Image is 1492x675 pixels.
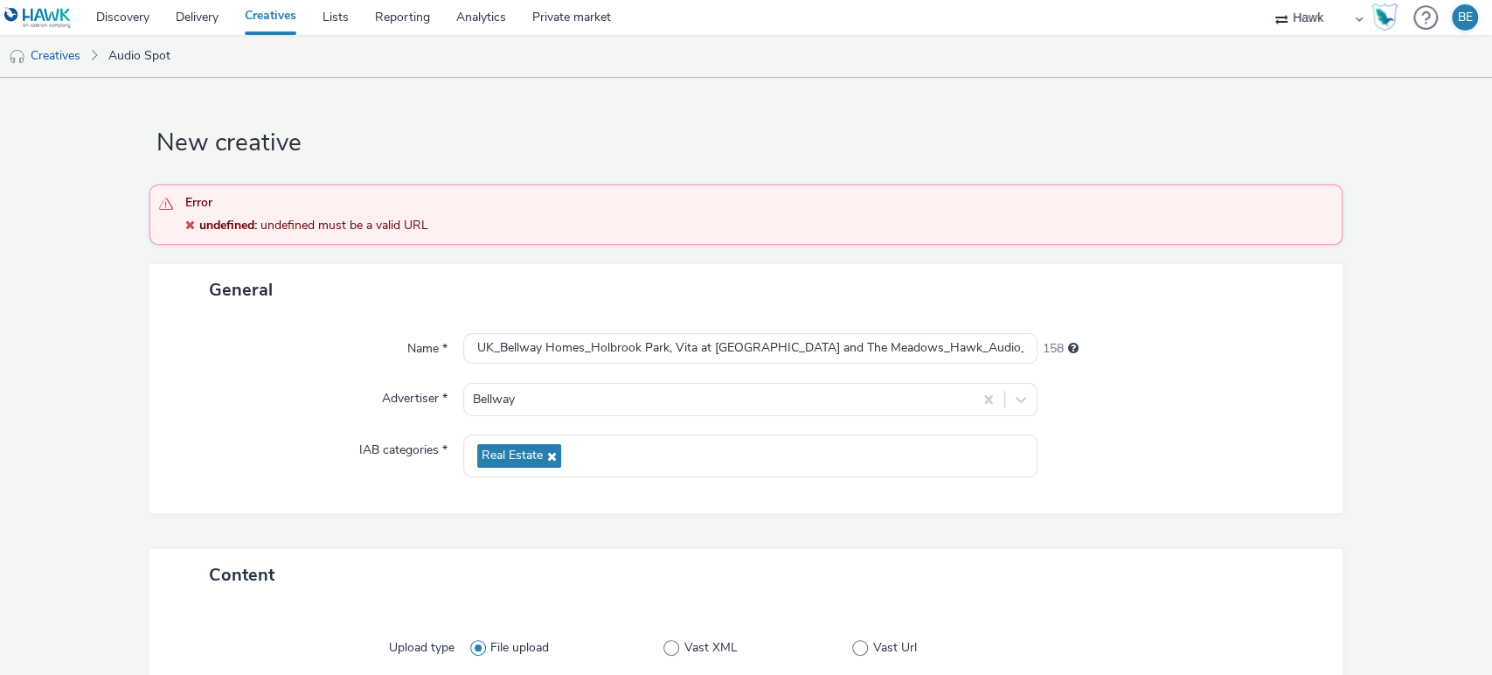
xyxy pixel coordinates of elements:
[4,7,72,29] img: undefined Logo
[199,217,257,233] strong: undefined :
[1371,3,1405,31] a: Hawk Academy
[490,639,549,657] span: File upload
[209,563,274,587] span: Content
[352,435,455,459] label: IAB categories *
[149,127,1343,160] h1: New creative
[872,639,916,657] span: Vast Url
[9,48,26,66] img: audio
[100,35,179,77] a: Audio Spot
[400,333,455,358] label: Name *
[1042,340,1063,358] span: 158
[209,278,273,302] span: General
[1458,4,1473,31] div: BE
[463,333,1038,364] input: Name
[684,639,738,657] span: Vast XML
[375,383,455,407] label: Advertiser *
[257,217,428,233] span: undefined must be a valid URL
[382,632,461,657] label: Upload type
[1371,3,1398,31] img: Hawk Academy
[482,449,543,463] span: Real Estate
[185,194,1325,217] span: Error
[1067,340,1078,358] div: Maximum 255 characters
